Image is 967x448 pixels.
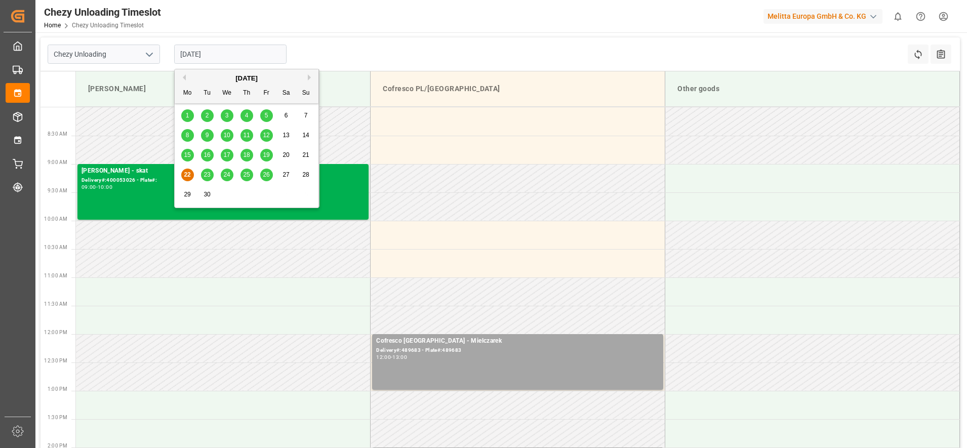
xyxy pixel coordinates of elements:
[82,176,365,185] div: Delivery#:400053026 - Plate#:
[206,112,209,119] span: 2
[201,129,214,142] div: Choose Tuesday, September 9th, 2025
[201,169,214,181] div: Choose Tuesday, September 23rd, 2025
[376,346,659,355] div: Delivery#:489683 - Plate#:489683
[181,109,194,122] div: Choose Monday, September 1st, 2025
[204,151,210,158] span: 16
[280,129,293,142] div: Choose Saturday, September 13th, 2025
[221,87,233,100] div: We
[184,151,190,158] span: 15
[201,109,214,122] div: Choose Tuesday, September 2nd, 2025
[300,129,312,142] div: Choose Sunday, September 14th, 2025
[221,169,233,181] div: Choose Wednesday, September 24th, 2025
[300,109,312,122] div: Choose Sunday, September 7th, 2025
[225,112,229,119] span: 3
[186,112,189,119] span: 1
[44,330,67,335] span: 12:00 PM
[48,45,160,64] input: Type to search/select
[48,188,67,193] span: 9:30 AM
[82,185,96,189] div: 09:00
[201,149,214,161] div: Choose Tuesday, September 16th, 2025
[184,191,190,198] span: 29
[223,151,230,158] span: 17
[240,109,253,122] div: Choose Thursday, September 4th, 2025
[223,132,230,139] span: 10
[48,159,67,165] span: 9:00 AM
[184,171,190,178] span: 22
[44,5,161,20] div: Chezy Unloading Timeslot
[204,191,210,198] span: 30
[263,151,269,158] span: 19
[240,169,253,181] div: Choose Thursday, September 25th, 2025
[181,87,194,100] div: Mo
[201,188,214,201] div: Choose Tuesday, September 30th, 2025
[204,171,210,178] span: 23
[263,171,269,178] span: 26
[48,386,67,392] span: 1:00 PM
[201,87,214,100] div: Tu
[96,185,98,189] div: -
[221,109,233,122] div: Choose Wednesday, September 3rd, 2025
[260,109,273,122] div: Choose Friday, September 5th, 2025
[240,129,253,142] div: Choose Thursday, September 11th, 2025
[206,132,209,139] span: 9
[304,112,308,119] span: 7
[174,45,287,64] input: DD.MM.YYYY
[44,245,67,250] span: 10:30 AM
[300,169,312,181] div: Choose Sunday, September 28th, 2025
[243,132,250,139] span: 11
[82,166,365,176] div: [PERSON_NAME] - skat
[44,216,67,222] span: 10:00 AM
[302,132,309,139] span: 14
[260,149,273,161] div: Choose Friday, September 19th, 2025
[673,79,951,98] div: Other goods
[280,169,293,181] div: Choose Saturday, September 27th, 2025
[280,109,293,122] div: Choose Saturday, September 6th, 2025
[243,171,250,178] span: 25
[44,358,67,363] span: 12:30 PM
[302,151,309,158] span: 21
[180,74,186,80] button: Previous Month
[280,87,293,100] div: Sa
[260,87,273,100] div: Fr
[283,132,289,139] span: 13
[181,188,194,201] div: Choose Monday, September 29th, 2025
[84,79,362,98] div: [PERSON_NAME]
[243,151,250,158] span: 18
[44,273,67,278] span: 11:00 AM
[181,129,194,142] div: Choose Monday, September 8th, 2025
[376,355,391,359] div: 12:00
[283,151,289,158] span: 20
[763,7,887,26] button: Melitta Europa GmbH & Co. KG
[178,106,316,205] div: month 2025-09
[302,171,309,178] span: 28
[887,5,909,28] button: show 0 new notifications
[308,74,314,80] button: Next Month
[265,112,268,119] span: 5
[300,149,312,161] div: Choose Sunday, September 21st, 2025
[48,415,67,420] span: 1:30 PM
[283,171,289,178] span: 27
[263,132,269,139] span: 12
[141,47,156,62] button: open menu
[379,79,657,98] div: Cofresco PL/[GEOGRAPHIC_DATA]
[175,73,318,84] div: [DATE]
[48,131,67,137] span: 8:30 AM
[280,149,293,161] div: Choose Saturday, September 20th, 2025
[223,171,230,178] span: 24
[186,132,189,139] span: 8
[44,22,61,29] a: Home
[240,87,253,100] div: Th
[909,5,932,28] button: Help Center
[181,169,194,181] div: Choose Monday, September 22nd, 2025
[260,169,273,181] div: Choose Friday, September 26th, 2025
[44,301,67,307] span: 11:30 AM
[300,87,312,100] div: Su
[392,355,407,359] div: 13:00
[221,129,233,142] div: Choose Wednesday, September 10th, 2025
[245,112,249,119] span: 4
[763,9,882,24] div: Melitta Europa GmbH & Co. KG
[376,336,659,346] div: Cofresco [GEOGRAPHIC_DATA] - Mielczarek
[285,112,288,119] span: 6
[181,149,194,161] div: Choose Monday, September 15th, 2025
[221,149,233,161] div: Choose Wednesday, September 17th, 2025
